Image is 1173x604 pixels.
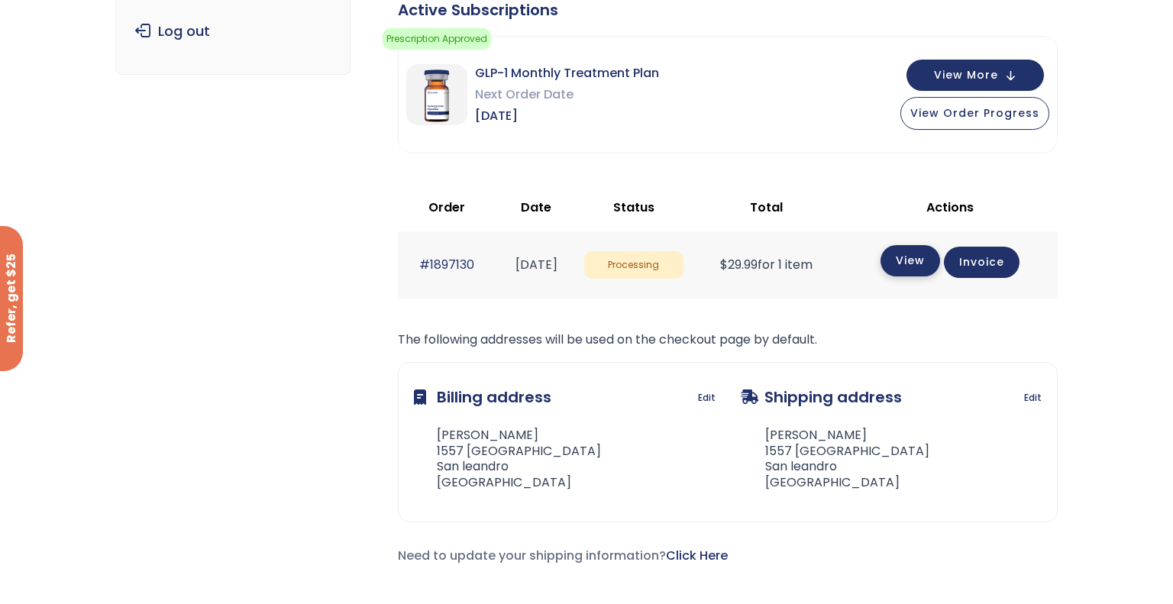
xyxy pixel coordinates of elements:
[414,428,601,491] address: [PERSON_NAME] 1557 [GEOGRAPHIC_DATA] San leandro [GEOGRAPHIC_DATA]
[944,247,1020,278] a: Invoice
[900,97,1049,130] button: View Order Progress
[720,256,728,273] span: $
[475,84,659,105] span: Next Order Date
[1024,387,1042,409] a: Edit
[414,378,551,416] h3: Billing address
[383,28,491,50] span: Prescription Approved
[398,547,728,564] span: Need to update your shipping information?
[515,256,557,273] time: [DATE]
[475,105,659,127] span: [DATE]
[750,199,783,216] span: Total
[926,199,974,216] span: Actions
[741,378,902,416] h3: Shipping address
[398,329,1058,350] p: The following addresses will be used on the checkout page by default.
[428,199,465,216] span: Order
[691,231,842,298] td: for 1 item
[128,15,339,47] a: Log out
[698,387,716,409] a: Edit
[419,256,474,273] a: #1897130
[475,63,659,84] span: GLP-1 Monthly Treatment Plan
[934,70,998,80] span: View More
[906,60,1044,91] button: View More
[720,256,758,273] span: 29.99
[910,105,1039,121] span: View Order Progress
[666,547,728,564] a: Click Here
[521,199,551,216] span: Date
[613,199,654,216] span: Status
[741,428,929,491] address: [PERSON_NAME] 1557 [GEOGRAPHIC_DATA] San leandro [GEOGRAPHIC_DATA]
[881,245,940,276] a: View
[584,251,683,279] span: Processing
